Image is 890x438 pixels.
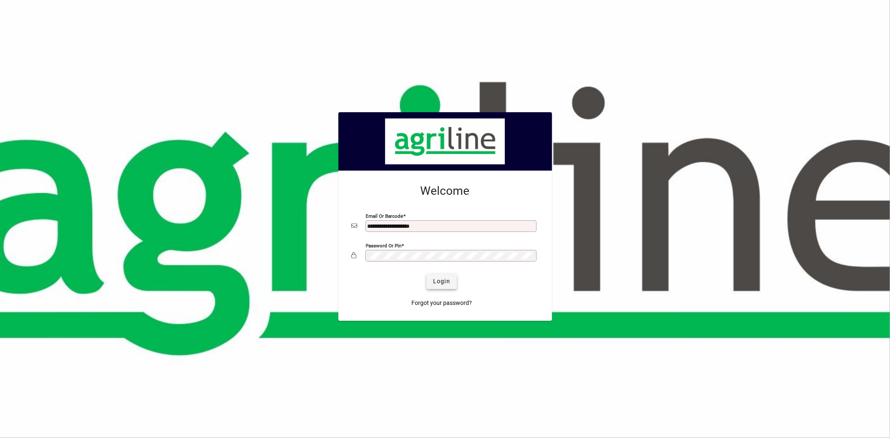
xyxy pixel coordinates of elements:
button: Login [426,274,457,289]
mat-label: Password or Pin [366,242,402,248]
span: Login [433,277,450,286]
h2: Welcome [352,184,539,198]
mat-label: Email or Barcode [366,213,403,219]
span: Forgot your password? [411,299,472,307]
a: Forgot your password? [408,296,475,311]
